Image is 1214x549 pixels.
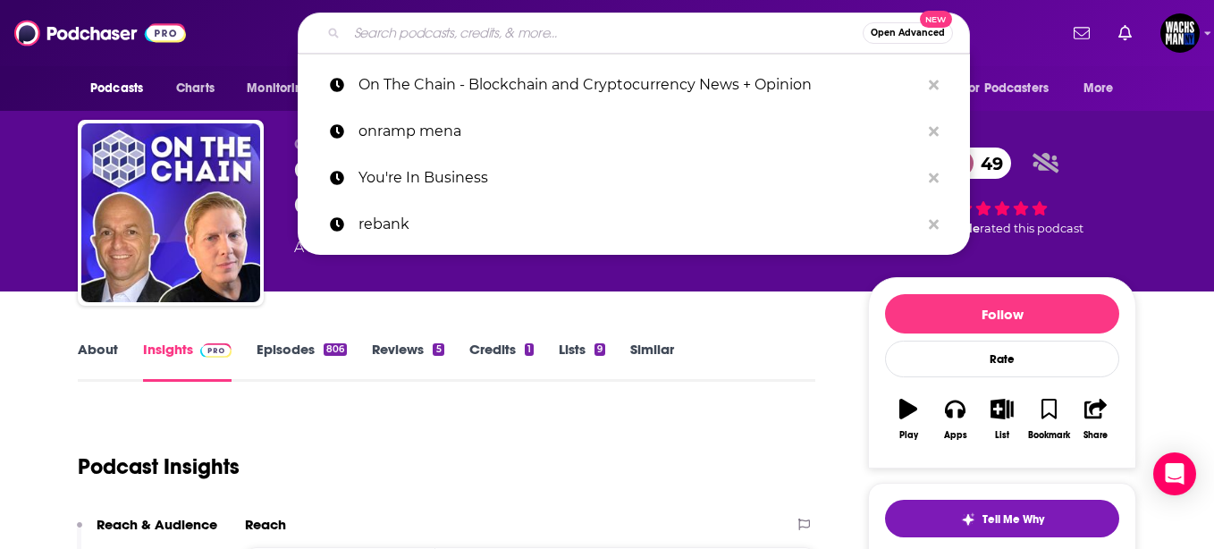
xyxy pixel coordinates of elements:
[358,108,920,155] p: onramp mena
[630,341,674,382] a: Similar
[358,201,920,248] p: rebank
[298,155,970,201] a: You're In Business
[1160,13,1200,53] span: Logged in as WachsmanNY
[1153,452,1196,495] div: Open Intercom Messenger
[594,343,605,356] div: 9
[77,516,217,549] button: Reach & Audience
[945,148,1012,179] a: 49
[78,341,118,382] a: About
[234,72,333,106] button: open menu
[885,500,1119,537] button: tell me why sparkleTell Me Why
[257,341,347,382] a: Episodes806
[324,343,347,356] div: 806
[1111,18,1139,48] a: Show notifications dropdown
[347,19,863,47] input: Search podcasts, credits, & more...
[863,22,953,44] button: Open AdvancedNew
[247,76,310,101] span: Monitoring
[358,62,920,108] p: On The Chain - Blockchain and Cryptocurrency News + Opinion
[525,343,534,356] div: 1
[885,341,1119,377] div: Rate
[1066,18,1097,48] a: Show notifications dropdown
[294,136,397,153] span: On The Chain
[245,516,286,533] h2: Reach
[78,453,240,480] h1: Podcast Insights
[298,13,970,54] div: Search podcasts, credits, & more...
[1083,76,1114,101] span: More
[78,72,166,106] button: open menu
[97,516,217,533] p: Reach & Audience
[164,72,225,106] a: Charts
[885,294,1119,334] button: Follow
[932,387,978,452] button: Apps
[1160,13,1200,53] img: User Profile
[1028,430,1070,441] div: Bookmark
[979,387,1025,452] button: List
[1071,72,1136,106] button: open menu
[963,148,1012,179] span: 49
[1160,13,1200,53] button: Show profile menu
[298,108,970,155] a: onramp mena
[559,341,605,382] a: Lists9
[899,430,918,441] div: Play
[433,343,443,356] div: 5
[885,387,932,452] button: Play
[200,343,232,358] img: Podchaser Pro
[90,76,143,101] span: Podcasts
[1083,430,1108,441] div: Share
[944,430,967,441] div: Apps
[143,341,232,382] a: InsightsPodchaser Pro
[868,136,1136,247] div: 49 13 peoplerated this podcast
[469,341,534,382] a: Credits1
[1025,387,1072,452] button: Bookmark
[176,76,215,101] span: Charts
[995,430,1009,441] div: List
[963,76,1049,101] span: For Podcasters
[871,29,945,38] span: Open Advanced
[81,123,260,302] img: On The Chain - Blockchain and Cryptocurrency News + Opinion
[951,72,1075,106] button: open menu
[982,512,1044,527] span: Tell Me Why
[298,62,970,108] a: On The Chain - Blockchain and Cryptocurrency News + Opinion
[294,237,581,258] div: A podcast
[1073,387,1119,452] button: Share
[920,11,952,28] span: New
[980,222,1083,235] span: rated this podcast
[14,16,186,50] img: Podchaser - Follow, Share and Rate Podcasts
[358,155,920,201] p: You're In Business
[372,341,443,382] a: Reviews5
[298,201,970,248] a: rebank
[961,512,975,527] img: tell me why sparkle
